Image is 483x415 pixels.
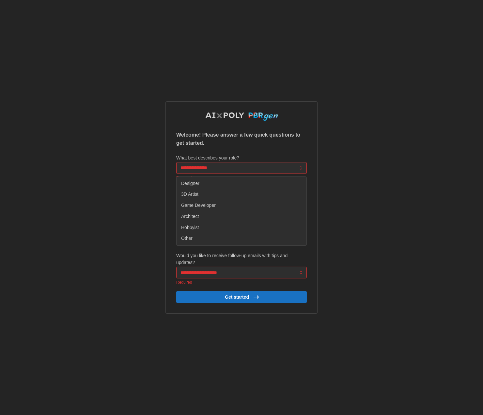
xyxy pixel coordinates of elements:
span: Game Developer [181,202,216,209]
img: AIxPoly PBRgen [205,112,278,122]
label: What best describes your role? [176,155,239,162]
span: Architect [181,213,199,220]
span: Other [181,235,193,242]
span: Hobbyist [181,224,199,231]
span: 3D Artist [181,191,198,198]
p: Welcome! Please answer a few quick questions to get started. [176,131,307,147]
span: Designer [181,180,199,187]
button: Get started [176,291,307,303]
p: Required [176,175,307,180]
label: Would you like to receive follow-up emails with tips and updates? [176,252,307,266]
p: Required [176,280,307,285]
span: Get started [225,291,249,303]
